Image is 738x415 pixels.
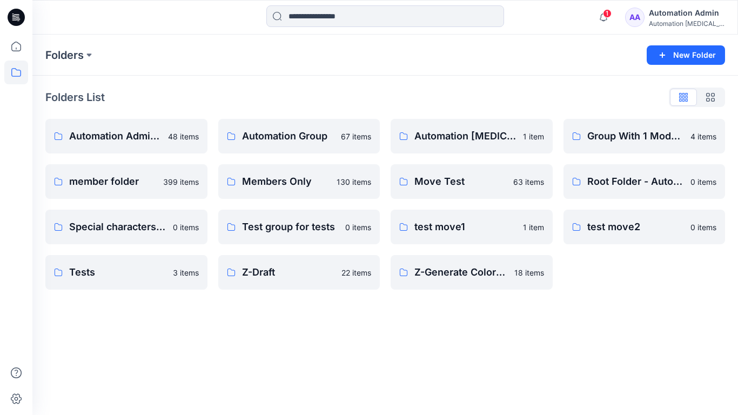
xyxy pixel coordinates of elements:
span: 1 [603,9,612,18]
p: 0 items [690,222,716,233]
p: test move2 [587,219,685,235]
a: Special characters !@#$%^&*)(0 items [45,210,207,244]
a: Members Only130 items [218,164,380,199]
p: test move1 [414,219,516,235]
a: Tests3 items [45,255,207,290]
p: 0 items [690,176,716,188]
p: Special characters !@#$%^&*)( [69,219,166,235]
a: Z-Draft22 items [218,255,380,290]
p: Z-Draft [242,265,336,280]
p: Z-Generate Colorways [414,265,508,280]
button: New Folder [647,45,725,65]
p: Group With 1 Moderator 2 [587,129,685,144]
a: Move Test63 items [391,164,553,199]
p: 67 items [341,131,371,142]
p: Automation Admin's Personal Zone [69,129,162,144]
p: Automation Group [242,129,335,144]
p: 22 items [341,267,371,278]
p: 0 items [345,222,371,233]
p: Move Test [414,174,507,189]
a: Automation Admin's Personal Zone48 items [45,119,207,153]
a: Automation [MEDICAL_DATA][DOMAIN_NAME]1 item [391,119,553,153]
div: AA [625,8,645,27]
a: Folders [45,48,84,63]
p: 0 items [173,222,199,233]
p: Root Folder - Automation [587,174,685,189]
a: test move20 items [563,210,726,244]
p: Tests [69,265,166,280]
p: Folders List [45,89,105,105]
a: Automation Group67 items [218,119,380,153]
p: 18 items [514,267,544,278]
p: 4 items [690,131,716,142]
a: member folder399 items [45,164,207,199]
p: 399 items [163,176,199,188]
a: Test group for tests0 items [218,210,380,244]
a: Root Folder - Automation0 items [563,164,726,199]
p: 63 items [513,176,544,188]
p: 1 item [523,131,544,142]
p: 1 item [523,222,544,233]
p: Automation [MEDICAL_DATA][DOMAIN_NAME] [414,129,516,144]
p: 3 items [173,267,199,278]
p: member folder [69,174,157,189]
a: Z-Generate Colorways18 items [391,255,553,290]
a: Group With 1 Moderator 24 items [563,119,726,153]
p: Members Only [242,174,331,189]
a: test move11 item [391,210,553,244]
div: Automation [MEDICAL_DATA]... [649,19,724,28]
p: 130 items [337,176,371,188]
div: Automation Admin [649,6,724,19]
p: Test group for tests [242,219,339,235]
p: 48 items [168,131,199,142]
